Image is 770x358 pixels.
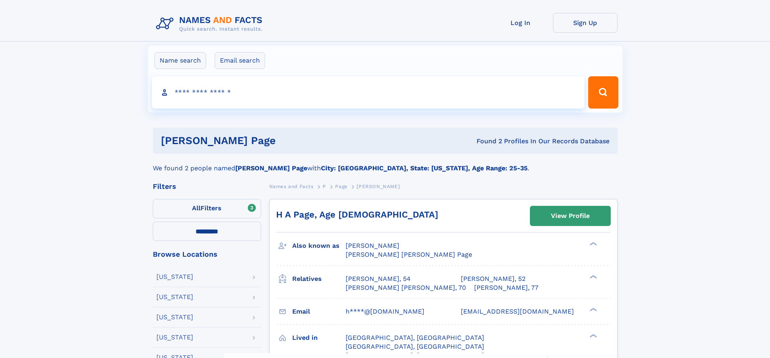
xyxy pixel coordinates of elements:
h3: Relatives [292,272,346,286]
div: ❯ [588,333,597,338]
h3: Lived in [292,331,346,345]
a: [PERSON_NAME], 54 [346,274,411,283]
img: Logo Names and Facts [153,13,269,35]
h1: [PERSON_NAME] Page [161,136,376,146]
a: H A Page, Age [DEMOGRAPHIC_DATA] [276,209,438,220]
a: P [323,181,326,191]
b: City: [GEOGRAPHIC_DATA], State: [US_STATE], Age Range: 25-35 [321,164,527,172]
div: We found 2 people named with . [153,154,618,173]
a: View Profile [530,206,610,226]
div: [US_STATE] [156,274,193,280]
span: [GEOGRAPHIC_DATA], [GEOGRAPHIC_DATA] [346,343,484,350]
span: [PERSON_NAME] [346,242,399,249]
label: Email search [215,52,265,69]
a: Log In [488,13,553,33]
span: Page [335,184,347,189]
h3: Email [292,305,346,318]
a: Names and Facts [269,181,314,191]
span: [PERSON_NAME] [357,184,400,189]
span: [PERSON_NAME] [PERSON_NAME] Page [346,251,472,258]
div: ❯ [588,241,597,247]
label: Name search [154,52,206,69]
div: Found 2 Profiles In Our Records Database [376,137,610,146]
input: search input [152,76,585,109]
span: [EMAIL_ADDRESS][DOMAIN_NAME] [461,308,574,315]
button: Search Button [588,76,618,109]
a: [PERSON_NAME] [PERSON_NAME], 70 [346,283,466,292]
div: ❯ [588,307,597,312]
div: ❯ [588,274,597,279]
div: Filters [153,183,261,190]
a: [PERSON_NAME], 77 [474,283,538,292]
label: Filters [153,199,261,218]
div: Browse Locations [153,251,261,258]
div: [US_STATE] [156,334,193,341]
a: Page [335,181,347,191]
a: Sign Up [553,13,618,33]
a: [PERSON_NAME], 52 [461,274,525,283]
span: P [323,184,326,189]
b: [PERSON_NAME] Page [235,164,307,172]
span: [GEOGRAPHIC_DATA], [GEOGRAPHIC_DATA] [346,334,484,341]
div: [US_STATE] [156,294,193,300]
div: [US_STATE] [156,314,193,320]
span: All [192,204,200,212]
h3: Also known as [292,239,346,253]
div: View Profile [551,207,590,225]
